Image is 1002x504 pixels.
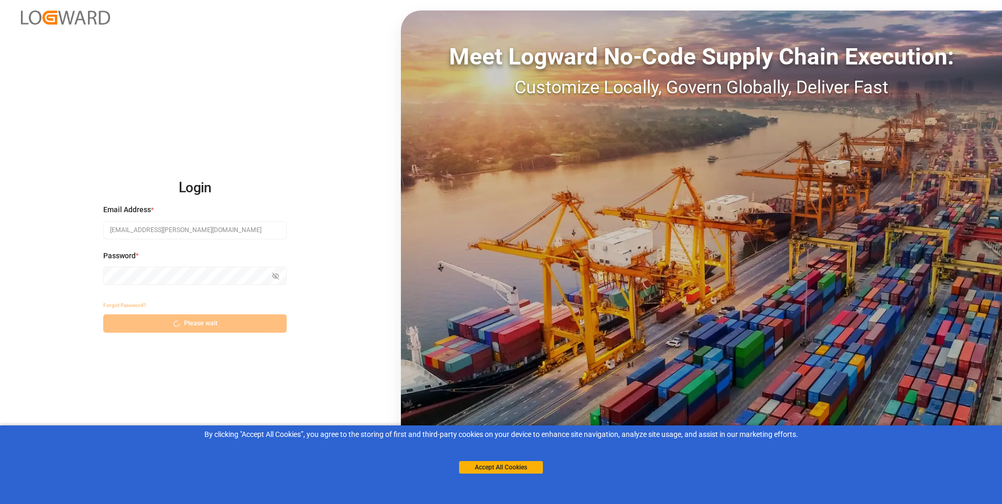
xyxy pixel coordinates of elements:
[103,204,151,215] span: Email Address
[7,429,995,440] div: By clicking "Accept All Cookies”, you agree to the storing of first and third-party cookies on yo...
[103,171,287,205] h2: Login
[103,250,136,261] span: Password
[401,74,1002,101] div: Customize Locally, Govern Globally, Deliver Fast
[21,10,110,25] img: Logward_new_orange.png
[401,39,1002,74] div: Meet Logward No-Code Supply Chain Execution:
[459,461,543,474] button: Accept All Cookies
[103,221,287,239] input: Enter your email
